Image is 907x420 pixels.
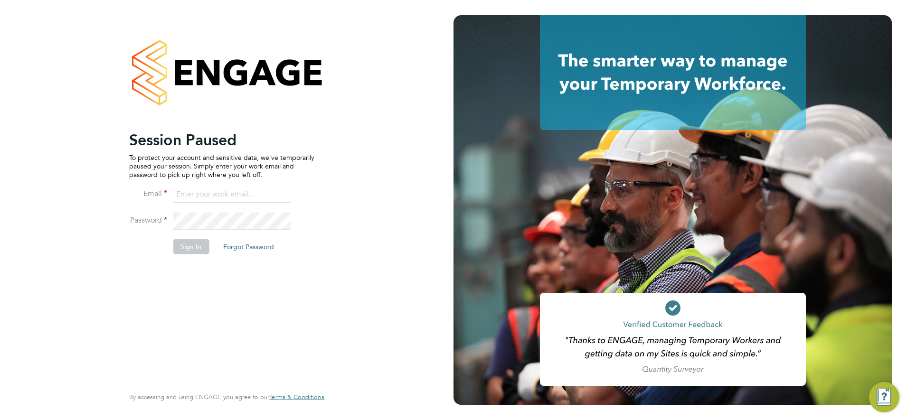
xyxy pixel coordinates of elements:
label: Password [129,215,167,225]
label: Email [129,188,167,198]
h2: Session Paused [129,130,314,149]
input: Enter your work email... [173,186,290,203]
button: Forgot Password [216,239,282,254]
a: Terms & Conditions [269,393,324,401]
button: Sign In [173,239,209,254]
p: To protect your account and sensitive data, we've temporarily paused your session. Simply enter y... [129,153,314,179]
span: By accessing and using ENGAGE you agree to our [129,393,324,401]
span: Terms & Conditions [269,393,324,401]
button: Engage Resource Center [869,382,899,412]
